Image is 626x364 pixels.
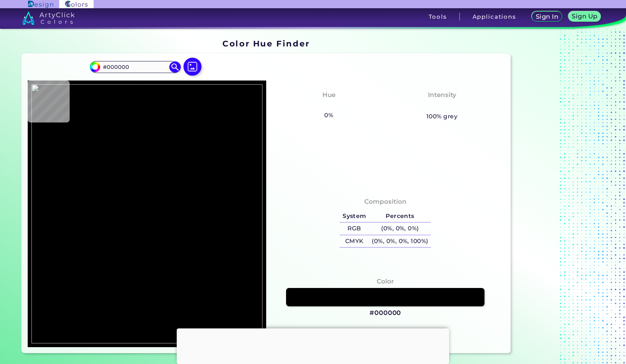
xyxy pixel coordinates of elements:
[369,210,431,222] h5: Percents
[573,13,596,19] h5: Sign Up
[321,110,336,120] h5: 0%
[340,235,369,248] h5: CMYK
[28,1,53,8] img: ArtyClick Design logo
[31,84,262,343] img: d56e983e-6734-4c58-ac61-a658ebad676e
[340,210,369,222] h5: System
[377,276,394,287] h4: Color
[570,12,599,21] a: Sign Up
[370,309,401,318] h3: #000000
[472,14,516,19] h3: Applications
[177,328,449,362] iframe: Advertisement
[222,38,310,49] h1: Color Hue Finder
[340,222,369,235] h5: RGB
[369,222,431,235] h5: (0%, 0%, 0%)
[183,58,201,76] img: icon picture
[426,112,458,121] h5: 100% grey
[316,101,341,110] h3: None
[322,90,335,100] h4: Hue
[537,14,557,19] h5: Sign In
[364,196,407,207] h4: Composition
[429,14,447,19] h3: Tools
[369,235,431,248] h5: (0%, 0%, 0%, 100%)
[22,11,75,25] img: logo_artyclick_colors_white.svg
[533,12,560,21] a: Sign In
[428,90,456,100] h4: Intensity
[429,101,455,110] h3: None
[514,36,607,356] iframe: Advertisement
[169,61,180,73] img: icon search
[100,62,170,72] input: type color..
